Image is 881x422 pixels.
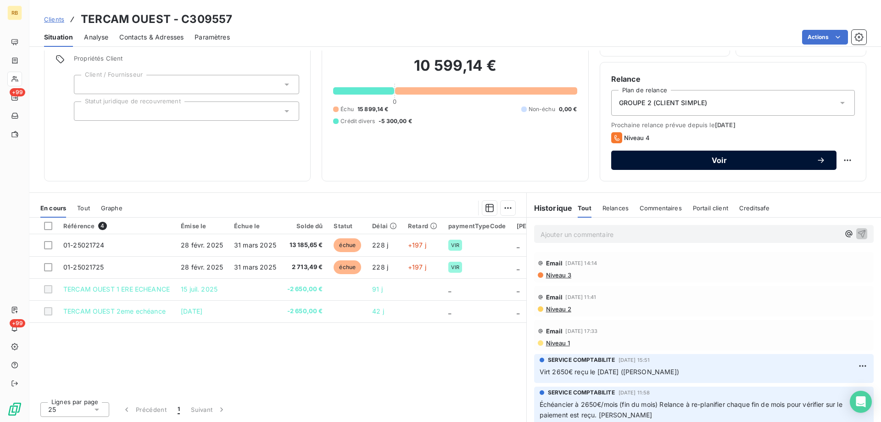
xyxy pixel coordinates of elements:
span: [DATE] 11:58 [619,390,650,395]
span: +99 [10,88,25,96]
span: Voir [622,157,816,164]
span: 25 [48,405,56,414]
span: En cours [40,204,66,212]
span: 31 mars 2025 [234,241,276,249]
span: Niveau 1 [545,339,570,347]
span: TERCAM OUEST 2eme echéance [63,307,166,315]
span: Niveau 3 [545,271,571,279]
h6: Historique [527,203,573,214]
span: +197 j [408,241,426,249]
span: Situation [44,33,73,42]
span: 2 713,49 € [287,263,323,272]
input: Ajouter une valeur [82,80,89,89]
span: Virt 2650€ reçu le [DATE] ([PERSON_NAME]) [540,368,679,376]
span: _ [517,241,519,249]
span: -2 650,00 € [287,285,323,294]
span: -2 650,00 € [287,307,323,316]
span: 13 185,65 € [287,241,323,250]
span: Portail client [693,204,728,212]
span: Email [546,259,563,267]
span: Échu [340,105,354,113]
span: 4 [98,222,106,230]
span: Niveau 4 [624,134,650,141]
span: 28 févr. 2025 [181,241,223,249]
span: 91 j [372,285,383,293]
span: échue [334,238,361,252]
span: 0 [393,98,396,105]
div: Émise le [181,222,223,230]
h6: Relance [611,73,855,84]
span: 15 899,14 € [357,105,389,113]
span: VIR [451,264,459,270]
span: [DATE] 15:51 [619,357,650,363]
span: TERCAM OUEST 1 ERE ECHEANCE [63,285,170,293]
input: Ajouter une valeur [82,107,89,115]
span: Prochaine relance prévue depuis le [611,121,855,129]
button: Suivant [185,400,232,419]
span: [DATE] [715,121,736,129]
span: 01-25021724 [63,241,105,249]
span: SERVICE COMPTABILITE [548,388,615,397]
button: 1 [172,400,185,419]
span: [DATE] 17:33 [565,328,597,334]
span: 01-25021725 [63,263,104,271]
span: Analyse [84,33,108,42]
div: Solde dû [287,222,323,230]
span: 228 j [372,241,388,249]
span: _ [517,307,519,315]
span: GROUPE 2 (CLIENT SIMPLE) [619,98,708,107]
span: 228 j [372,263,388,271]
div: Échue le [234,222,276,230]
span: [DATE] 11:41 [565,294,596,300]
span: 1 [178,405,180,414]
div: [PERSON_NAME] [517,222,568,230]
span: [DATE] 14:14 [565,260,597,266]
div: Open Intercom Messenger [850,391,872,413]
div: Référence [63,222,170,230]
span: 42 j [372,307,384,315]
span: +99 [10,319,25,327]
span: Creditsafe [739,204,770,212]
span: Graphe [101,204,123,212]
span: _ [448,307,451,315]
span: échue [334,260,361,274]
h3: TERCAM OUEST - C309557 [81,11,232,28]
div: RB [7,6,22,20]
span: +197 j [408,263,426,271]
span: Crédit divers [340,117,375,125]
span: SERVICE COMPTABILITE [548,356,615,364]
span: Email [546,293,563,301]
span: _ [448,285,451,293]
span: 31 mars 2025 [234,263,276,271]
span: Niveau 2 [545,305,571,313]
span: Propriétés Client [74,55,299,68]
img: Logo LeanPay [7,402,22,416]
span: [DATE] [181,307,202,315]
span: Clients [44,16,64,23]
span: Échéancier à 2650€/mois (fin du mois) Relance à re-planifier chaque fin de mois pour vérifier sur... [540,400,844,419]
span: 28 févr. 2025 [181,263,223,271]
span: Paramètres [195,33,230,42]
span: 0,00 € [559,105,577,113]
div: Délai [372,222,397,230]
h2: 10 599,14 € [333,56,577,84]
div: Retard [408,222,437,230]
span: Non-échu [529,105,555,113]
span: Email [546,327,563,335]
button: Actions [802,30,848,45]
span: Commentaires [640,204,682,212]
span: Tout [578,204,591,212]
span: Tout [77,204,90,212]
span: 15 juil. 2025 [181,285,217,293]
span: VIR [451,242,459,248]
span: Relances [602,204,629,212]
span: -5 300,00 € [379,117,412,125]
div: paymentTypeCode [448,222,506,230]
span: Contacts & Adresses [119,33,184,42]
div: Statut [334,222,361,230]
button: Précédent [117,400,172,419]
span: _ [517,263,519,271]
span: _ [517,285,519,293]
a: Clients [44,15,64,24]
button: Voir [611,151,836,170]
